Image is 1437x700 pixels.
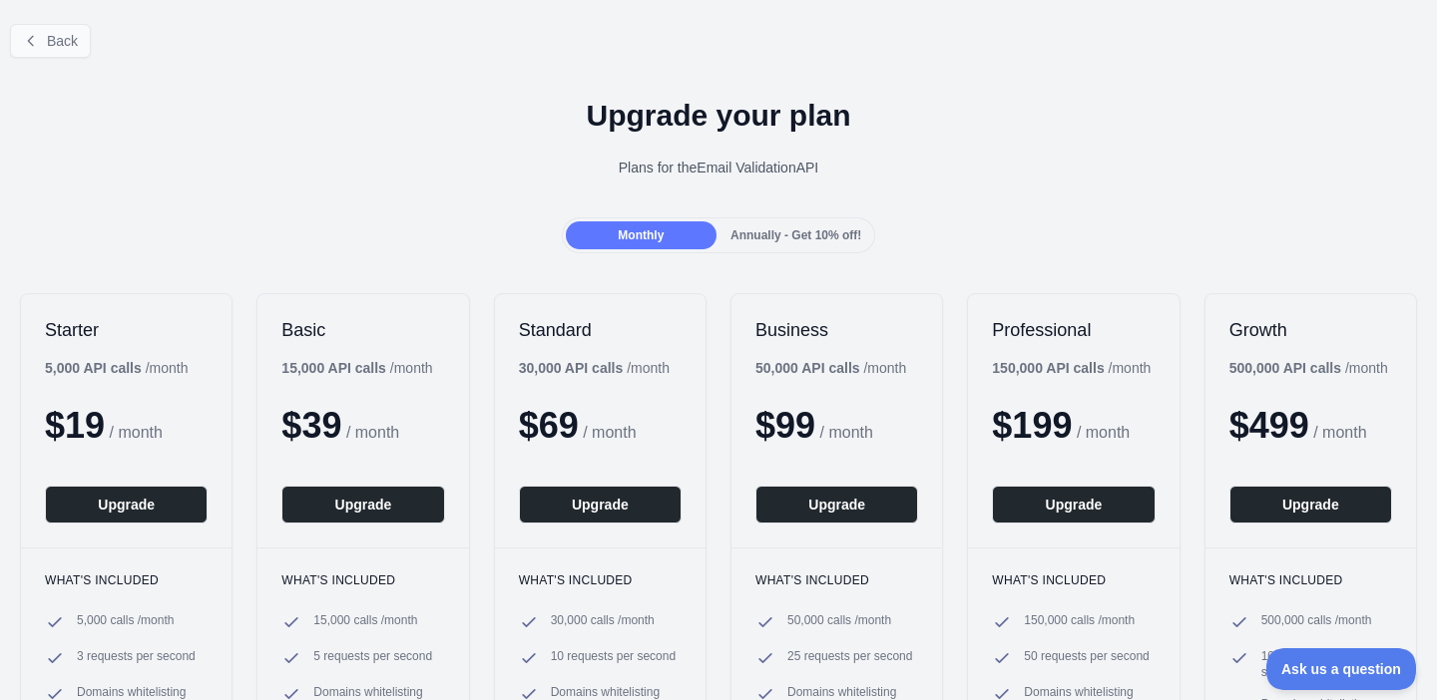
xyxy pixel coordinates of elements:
[1229,360,1341,376] b: 500,000 API calls
[755,405,815,446] span: $ 99
[519,358,670,378] div: / month
[755,358,906,378] div: / month
[1229,318,1392,342] h2: Growth
[519,405,579,446] span: $ 69
[992,318,1155,342] h2: Professional
[519,360,624,376] b: 30,000 API calls
[1229,405,1309,446] span: $ 499
[992,405,1072,446] span: $ 199
[755,360,860,376] b: 50,000 API calls
[992,358,1151,378] div: / month
[1229,358,1388,378] div: / month
[755,318,918,342] h2: Business
[992,360,1104,376] b: 150,000 API calls
[1266,648,1417,690] iframe: Toggle Customer Support
[519,318,682,342] h2: Standard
